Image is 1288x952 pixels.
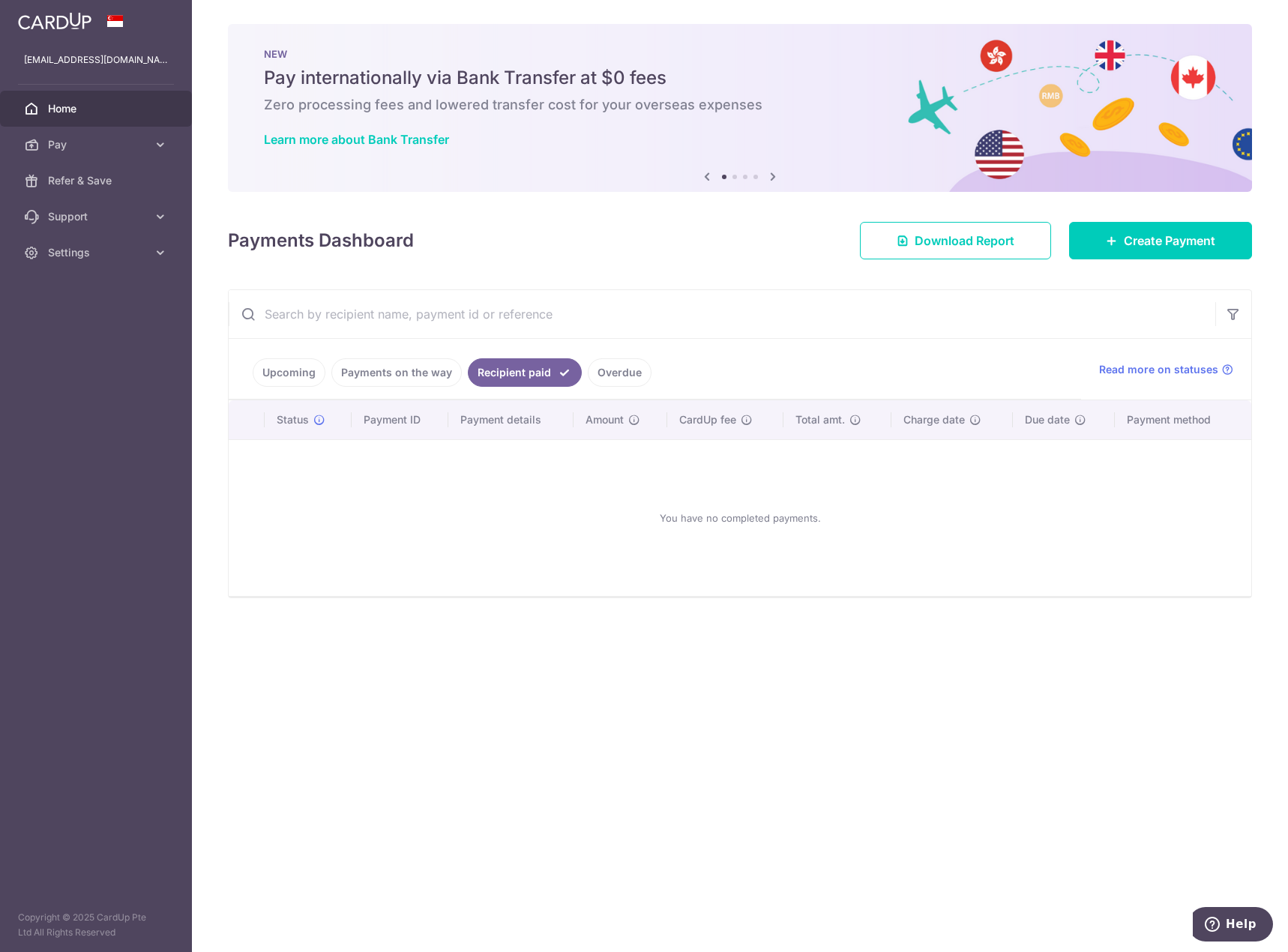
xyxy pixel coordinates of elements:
a: Overdue [588,358,651,387]
a: Download Report [860,222,1051,259]
span: Settings [48,245,147,260]
span: Read more on statuses [1099,362,1218,377]
span: Pay [48,137,147,152]
th: Payment method [1115,400,1251,439]
span: Due date [1025,412,1070,427]
h4: Payments Dashboard [228,227,414,254]
p: NEW [264,48,1216,60]
a: Payments on the way [331,358,462,387]
iframe: Opens a widget where you can find more information [1193,907,1273,945]
h6: Zero processing fees and lowered transfer cost for your overseas expenses [264,96,1216,114]
div: You have no completed payments. [247,452,1233,584]
th: Payment ID [352,400,448,439]
th: Payment details [448,400,574,439]
span: Charge date [903,412,965,427]
span: Download Report [915,232,1014,250]
span: Support [48,209,147,224]
a: Learn more about Bank Transfer [264,132,449,147]
a: Read more on statuses [1099,362,1233,377]
span: Status [277,412,309,427]
h5: Pay internationally via Bank Transfer at $0 fees [264,66,1216,90]
input: Search by recipient name, payment id or reference [229,290,1215,338]
img: CardUp [18,12,91,30]
a: Recipient paid [468,358,582,387]
img: Bank transfer banner [228,24,1252,192]
span: CardUp fee [679,412,736,427]
a: Upcoming [253,358,325,387]
span: Home [48,101,147,116]
span: Amount [586,412,624,427]
p: [EMAIL_ADDRESS][DOMAIN_NAME] [24,52,168,67]
a: Create Payment [1069,222,1252,259]
span: Refer & Save [48,173,147,188]
span: Create Payment [1124,232,1215,250]
span: Total amt. [795,412,845,427]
